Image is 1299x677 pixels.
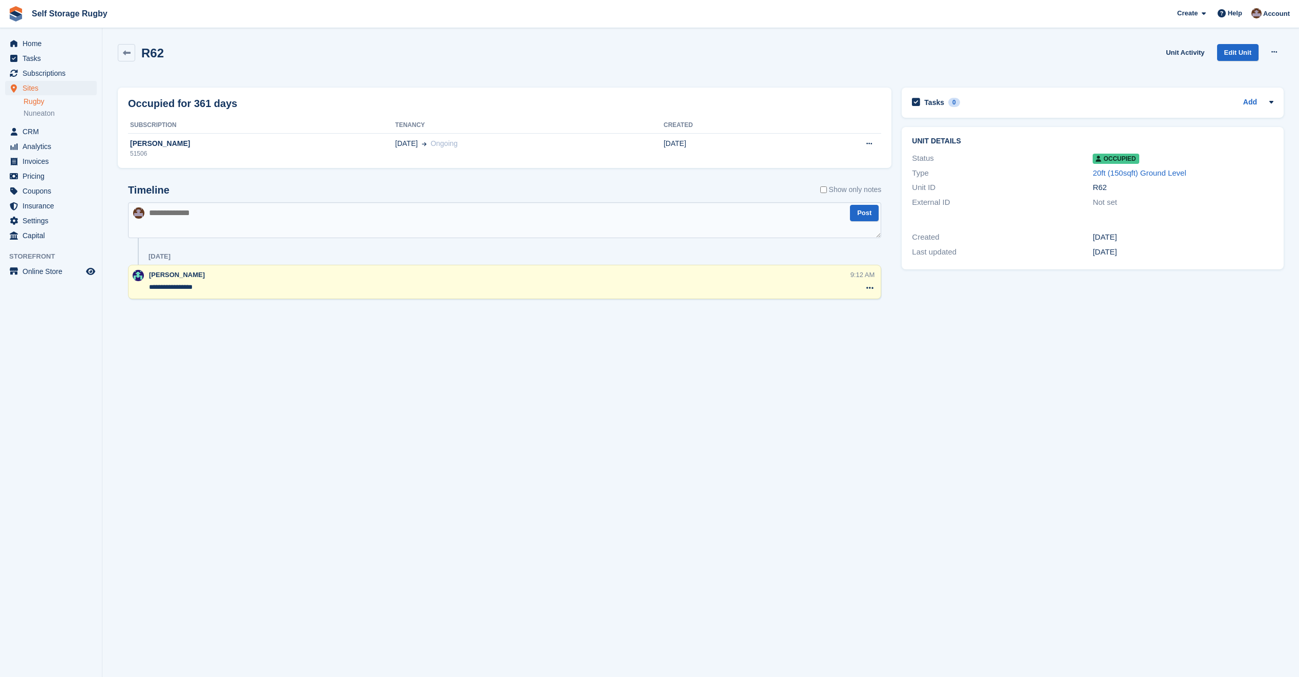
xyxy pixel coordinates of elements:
[395,117,664,134] th: Tenancy
[5,154,97,168] a: menu
[128,96,237,111] h2: Occupied for 361 days
[912,197,1093,208] div: External ID
[128,138,395,149] div: [PERSON_NAME]
[128,184,169,196] h2: Timeline
[912,246,1093,258] div: Last updated
[141,46,164,60] h2: R62
[431,139,458,147] span: Ongoing
[23,199,84,213] span: Insurance
[1093,182,1273,194] div: R62
[1243,97,1257,109] a: Add
[5,81,97,95] a: menu
[128,117,395,134] th: Subscription
[23,169,84,183] span: Pricing
[5,139,97,154] a: menu
[5,264,97,279] a: menu
[133,207,144,219] img: Amanda Orton
[912,153,1093,164] div: Status
[820,184,882,195] label: Show only notes
[23,214,84,228] span: Settings
[5,124,97,139] a: menu
[1177,8,1198,18] span: Create
[5,214,97,228] a: menu
[24,97,97,107] a: Rugby
[24,109,97,118] a: Nuneaton
[912,137,1273,145] h2: Unit details
[23,66,84,80] span: Subscriptions
[5,36,97,51] a: menu
[1093,154,1139,164] span: Occupied
[664,133,789,164] td: [DATE]
[1093,197,1273,208] div: Not set
[1263,9,1290,19] span: Account
[5,51,97,66] a: menu
[5,184,97,198] a: menu
[850,205,879,222] button: Post
[912,182,1093,194] div: Unit ID
[1217,44,1259,61] a: Edit Unit
[23,81,84,95] span: Sites
[1228,8,1242,18] span: Help
[23,139,84,154] span: Analytics
[5,228,97,243] a: menu
[23,36,84,51] span: Home
[820,184,827,195] input: Show only notes
[1251,8,1262,18] img: Amanda Orton
[395,138,418,149] span: [DATE]
[23,154,84,168] span: Invoices
[23,124,84,139] span: CRM
[133,270,144,281] img: Chris Palmer
[8,6,24,22] img: stora-icon-8386f47178a22dfd0bd8f6a31ec36ba5ce8667c1dd55bd0f319d3a0aa187defe.svg
[1093,168,1186,177] a: 20ft (150sqft) Ground Level
[1093,231,1273,243] div: [DATE]
[148,252,171,261] div: [DATE]
[23,184,84,198] span: Coupons
[149,271,205,279] span: [PERSON_NAME]
[5,199,97,213] a: menu
[23,228,84,243] span: Capital
[23,264,84,279] span: Online Store
[850,270,875,280] div: 9:12 AM
[1162,44,1208,61] a: Unit Activity
[912,167,1093,179] div: Type
[924,98,944,107] h2: Tasks
[5,169,97,183] a: menu
[1093,246,1273,258] div: [DATE]
[9,251,102,262] span: Storefront
[5,66,97,80] a: menu
[23,51,84,66] span: Tasks
[84,265,97,278] a: Preview store
[128,149,395,158] div: 51506
[28,5,112,22] a: Self Storage Rugby
[912,231,1093,243] div: Created
[664,117,789,134] th: Created
[948,98,960,107] div: 0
